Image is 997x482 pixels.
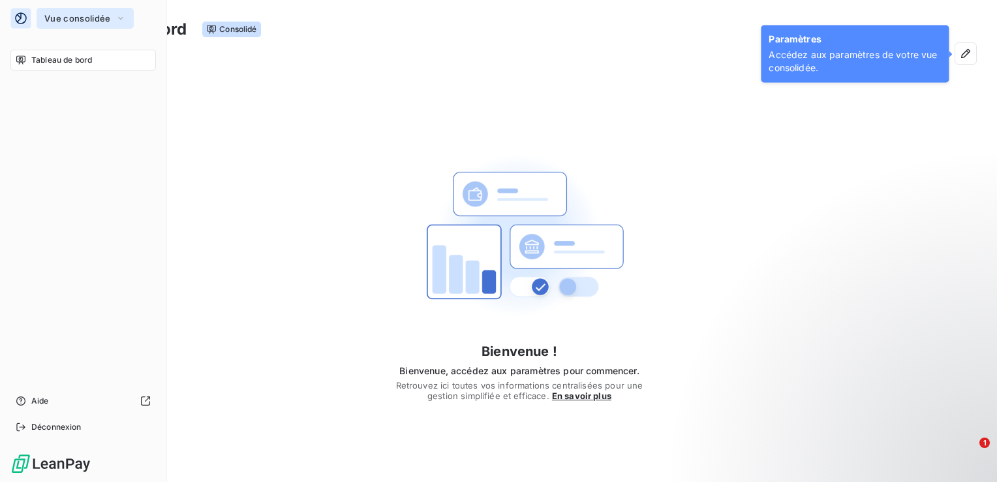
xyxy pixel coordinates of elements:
img: First time [415,132,624,341]
span: Consolidé [202,22,260,37]
a: Aide [10,391,156,411]
span: Accédez aux paramètres de votre vue consolidée. [769,48,941,74]
span: 1 [979,438,990,448]
span: Tableau de bord [31,54,92,66]
span: Déconnexion [31,421,82,433]
span: En savoir plus [552,391,611,401]
iframe: Intercom notifications message [736,355,997,447]
span: Paramètres [769,33,941,48]
iframe: Intercom live chat [953,438,984,469]
h4: Bienvenue ! [394,341,645,362]
span: Vue consolidée [44,13,110,24]
span: Retrouvez ici toutes vos informations centralisées pour une gestion simplifiée et efficace. [394,380,645,401]
span: Bienvenue, accédez aux paramètres pour commencer. [394,364,645,378]
span: Aide [31,395,49,407]
img: Logo LeanPay [10,453,91,474]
